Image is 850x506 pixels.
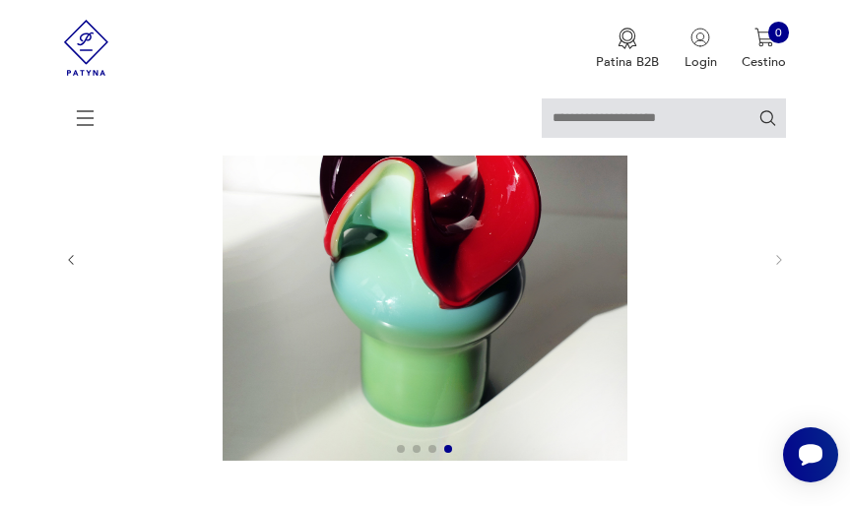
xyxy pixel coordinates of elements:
[690,28,710,47] img: Icona utente
[596,28,659,71] button: Patina B2B
[596,28,659,71] a: Icona della medagliaPatina B2B
[758,108,777,127] button: Ricerca
[783,427,838,482] iframe: Smartsupp widget button
[618,28,637,49] img: Icona della medaglia
[742,28,786,71] button: 0Cestino
[685,28,717,71] button: Login
[94,56,755,461] img: Foto del prodotto Vaso a forma di asino, Czesław Zuber
[742,53,786,71] font: Cestino
[775,25,782,40] font: 0
[596,53,659,71] font: Patina B2B
[754,28,774,47] img: Icona del carrello
[685,53,717,71] font: Login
